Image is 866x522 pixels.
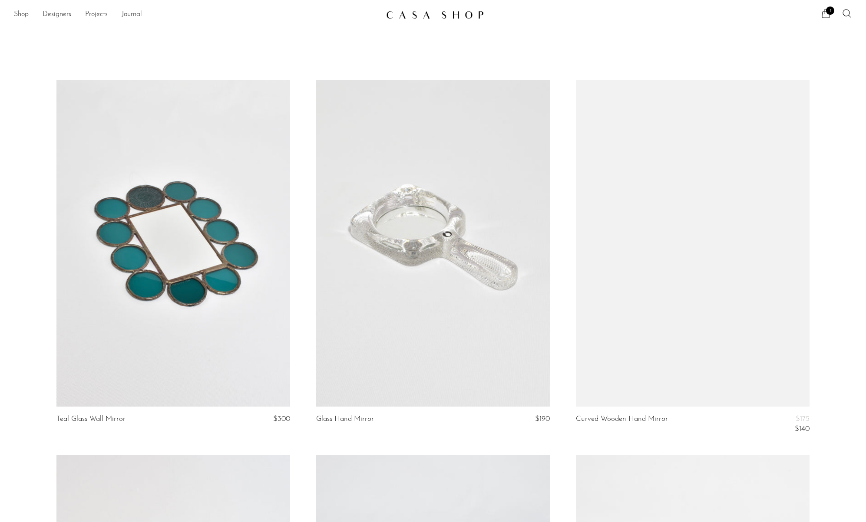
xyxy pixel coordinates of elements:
[796,415,810,423] span: $175
[826,7,834,15] span: 1
[14,9,29,20] a: Shop
[43,9,71,20] a: Designers
[316,415,374,423] a: Glass Hand Mirror
[795,425,810,433] span: $140
[535,415,550,423] span: $190
[85,9,108,20] a: Projects
[576,415,668,433] a: Curved Wooden Hand Mirror
[14,7,379,22] nav: Desktop navigation
[122,9,142,20] a: Journal
[14,7,379,22] ul: NEW HEADER MENU
[273,415,290,423] span: $300
[56,415,126,423] a: Teal Glass Wall Mirror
